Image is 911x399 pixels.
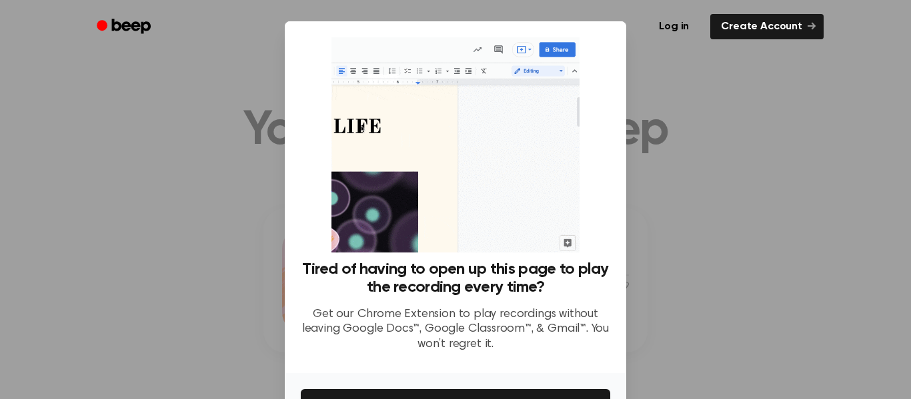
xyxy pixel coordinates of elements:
[301,260,610,296] h3: Tired of having to open up this page to play the recording every time?
[646,11,702,42] a: Log in
[301,307,610,352] p: Get our Chrome Extension to play recordings without leaving Google Docs™, Google Classroom™, & Gm...
[710,14,824,39] a: Create Account
[87,14,163,40] a: Beep
[331,37,579,252] img: Beep extension in action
